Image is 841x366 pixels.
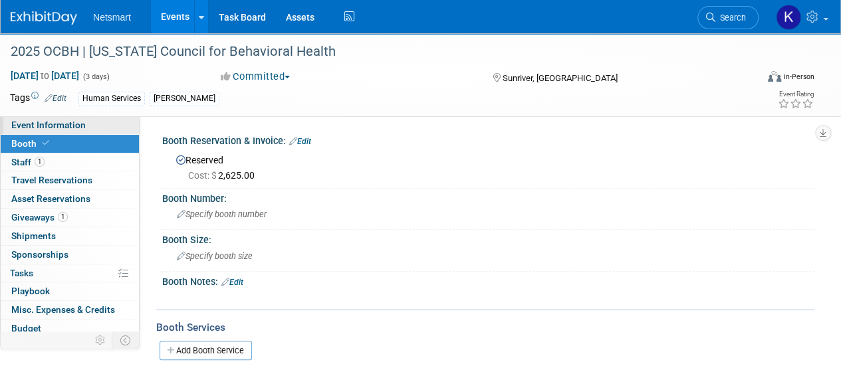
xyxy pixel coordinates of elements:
span: (3 days) [82,72,110,81]
span: [DATE] [DATE] [10,70,80,82]
span: Misc. Expenses & Credits [11,304,115,315]
a: Edit [221,278,243,287]
span: Playbook [11,286,50,296]
a: Playbook [1,282,139,300]
span: Event Information [11,120,86,130]
a: Edit [45,94,66,103]
span: Shipments [11,230,56,241]
a: Add Booth Service [160,341,252,360]
td: Personalize Event Tab Strip [89,331,112,349]
a: Sponsorships [1,246,139,264]
div: Human Services [78,92,145,106]
a: Misc. Expenses & Credits [1,301,139,319]
span: 1 [58,212,68,222]
span: Asset Reservations [11,193,90,204]
span: 2,625.00 [188,170,260,181]
a: Budget [1,320,139,337]
span: to [39,70,51,81]
div: Event Rating [778,91,814,98]
td: Toggle Event Tabs [112,331,140,349]
div: In-Person [783,72,814,82]
span: Netsmart [93,12,131,23]
a: Staff1 [1,153,139,171]
span: 1 [35,157,45,167]
a: Shipments [1,227,139,245]
img: ExhibitDay [11,11,77,25]
span: Specify booth size [177,251,253,261]
div: Booth Notes: [162,272,814,289]
img: Format-Inperson.png [768,71,781,82]
a: Asset Reservations [1,190,139,208]
div: Booth Size: [162,230,814,246]
span: Giveaways [11,212,68,223]
div: Event Format [697,69,814,89]
span: Sunriver, [GEOGRAPHIC_DATA] [502,73,617,83]
div: Reserved [172,150,804,182]
div: 2025 OCBH | [US_STATE] Council for Behavioral Health [6,40,746,64]
span: Budget [11,323,41,333]
div: Booth Services [156,320,814,335]
td: Tags [10,91,66,106]
span: Booth [11,138,52,149]
span: Staff [11,157,45,167]
span: Tasks [10,268,33,278]
div: Booth Reservation & Invoice: [162,131,814,148]
div: [PERSON_NAME] [150,92,219,106]
a: Travel Reservations [1,171,139,189]
span: Cost: $ [188,170,218,181]
a: Search [697,6,759,29]
a: Event Information [1,116,139,134]
span: Search [715,13,746,23]
span: Travel Reservations [11,175,92,185]
i: Booth reservation complete [43,139,49,147]
a: Tasks [1,264,139,282]
span: Sponsorships [11,249,68,260]
button: Committed [216,70,295,84]
span: Specify booth number [177,209,267,219]
a: Giveaways1 [1,209,139,227]
img: Kaitlyn Woicke [776,5,801,30]
div: Booth Number: [162,189,814,205]
a: Booth [1,135,139,153]
a: Edit [289,137,311,146]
